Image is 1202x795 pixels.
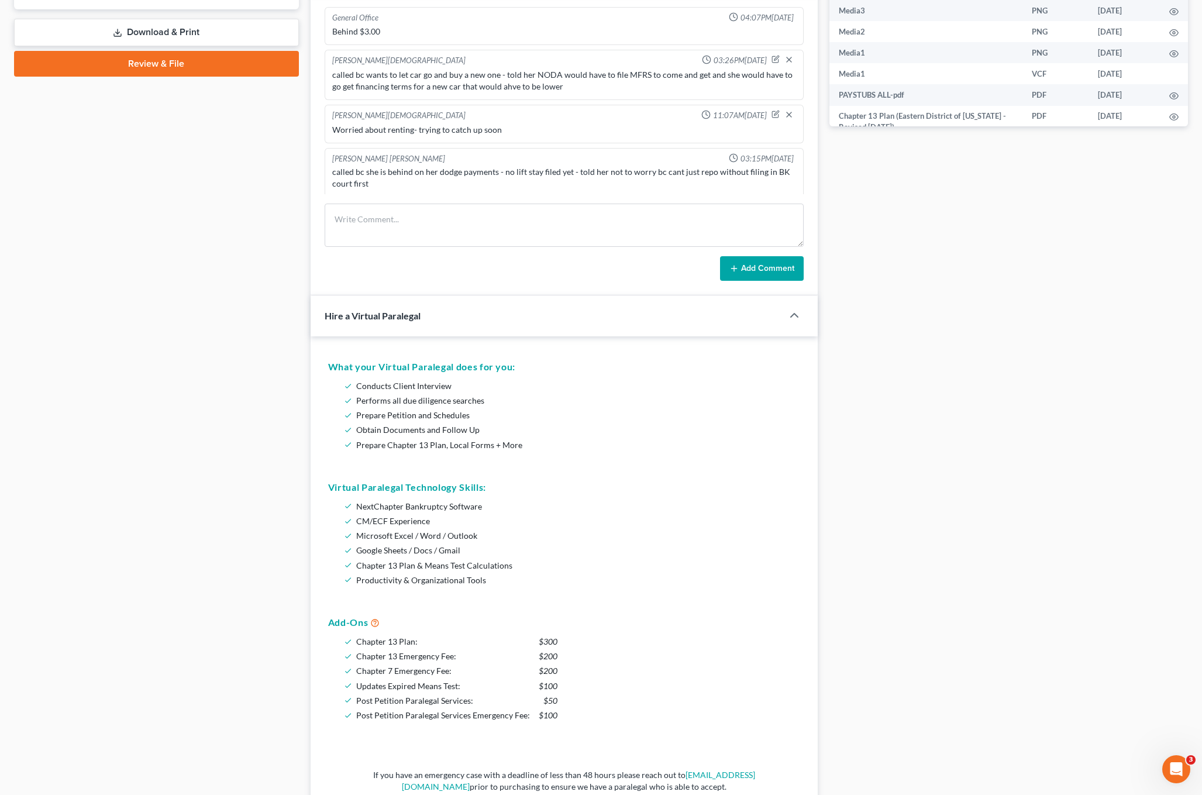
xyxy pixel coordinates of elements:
li: Microsoft Excel / Word / Outlook [356,528,795,543]
span: $200 [539,649,557,663]
span: 3 [1186,755,1196,765]
div: [PERSON_NAME] [PERSON_NAME] [332,153,445,164]
li: CM/ECF Experience [356,514,795,528]
li: Prepare Petition and Schedules [356,408,795,422]
div: Worried about renting- trying to catch up soon [332,124,796,136]
td: PDF [1022,106,1089,138]
div: called bc she is behind on her dodge payments - no lift stay filed yet - told her not to worry bc... [332,166,796,190]
h5: What your Virtual Paralegal does for you: [328,360,800,374]
td: Media2 [829,21,1022,42]
span: Chapter 7 Emergency Fee: [356,666,452,676]
td: PNG [1022,42,1089,63]
div: [PERSON_NAME][DEMOGRAPHIC_DATA] [332,55,466,67]
td: PAYSTUBS ALL-pdf [829,84,1022,105]
span: $100 [539,708,557,722]
h5: Virtual Paralegal Technology Skills: [328,480,800,494]
div: [PERSON_NAME][DEMOGRAPHIC_DATA] [332,110,466,122]
span: Chapter 13 Plan: [356,636,418,646]
li: Google Sheets / Docs / Gmail [356,543,795,557]
li: Performs all due diligence searches [356,393,795,408]
span: Chapter 13 Emergency Fee: [356,651,456,661]
div: called bc wants to let car go and buy a new one - told her NODA would have to file MFRS to come a... [332,69,796,92]
span: 03:15PM[DATE] [741,153,794,164]
span: $200 [539,663,557,678]
li: Conducts Client Interview [356,378,795,393]
div: Behind $3.00 [332,26,796,37]
span: 11:07AM[DATE] [713,110,767,121]
td: [DATE] [1089,63,1160,84]
td: Media1 [829,63,1022,84]
span: $100 [539,679,557,693]
iframe: Intercom live chat [1162,755,1190,783]
span: $300 [539,634,557,649]
td: [DATE] [1089,42,1160,63]
td: [DATE] [1089,21,1160,42]
p: If you have an emergency case with a deadline of less than 48 hours please reach out to prior to ... [347,769,781,793]
button: Add Comment [720,256,804,281]
span: Post Petition Paralegal Services: [356,696,473,705]
td: [DATE] [1089,106,1160,138]
li: Prepare Chapter 13 Plan, Local Forms + More [356,438,795,452]
span: 03:26PM[DATE] [714,55,767,66]
td: [DATE] [1089,84,1160,105]
td: PDF [1022,84,1089,105]
td: VCF [1022,63,1089,84]
li: Productivity & Organizational Tools [356,573,795,587]
li: Obtain Documents and Follow Up [356,422,795,437]
td: Chapter 13 Plan (Eastern District of [US_STATE] - Revised [DATE]) [829,106,1022,138]
span: 04:07PM[DATE] [741,12,794,23]
span: Hire a Virtual Paralegal [325,310,421,321]
li: NextChapter Bankruptcy Software [356,499,795,514]
div: General Office [332,12,378,23]
a: Download & Print [14,19,299,46]
a: Review & File [14,51,299,77]
td: PNG [1022,21,1089,42]
span: Updates Expired Means Test: [356,681,460,691]
td: Media1 [829,42,1022,63]
h5: Add-Ons [328,615,800,629]
span: Post Petition Paralegal Services Emergency Fee: [356,710,530,720]
li: Chapter 13 Plan & Means Test Calculations [356,558,795,573]
span: $50 [543,693,557,708]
